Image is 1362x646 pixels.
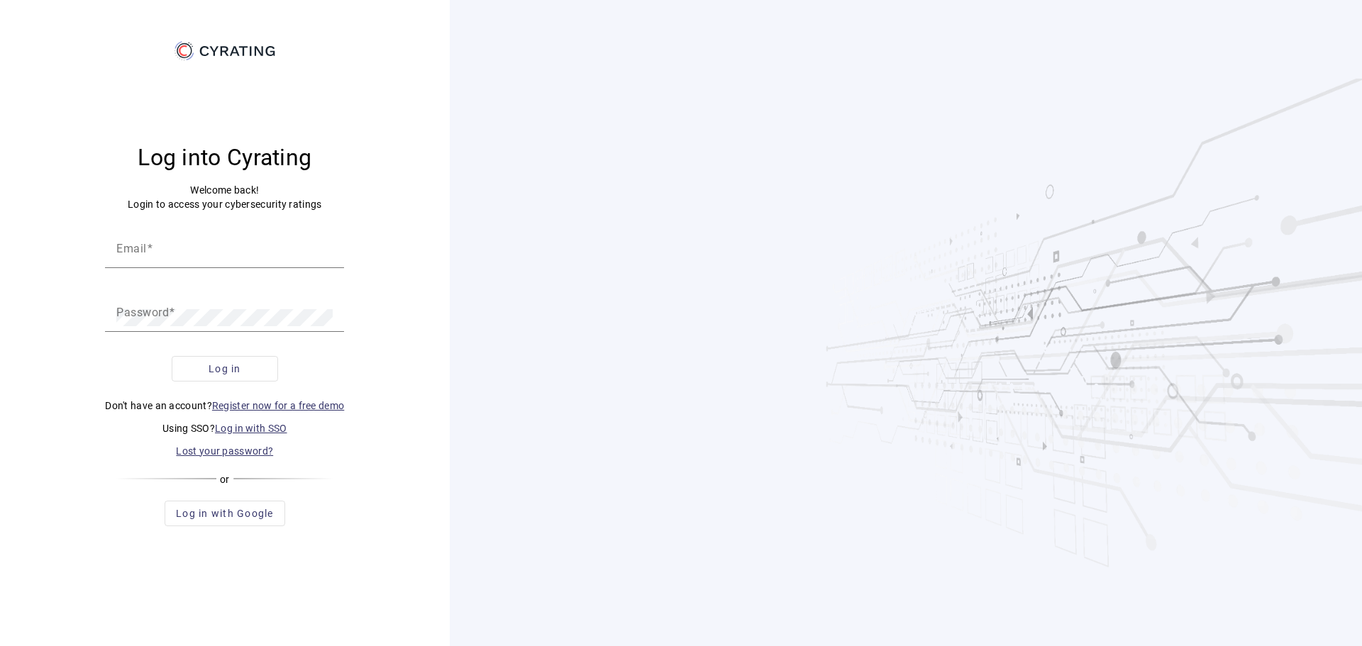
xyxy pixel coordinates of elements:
span: Log in [209,362,241,376]
p: Using SSO? [105,421,344,435]
div: or [116,472,333,486]
a: Log in with SSO [215,423,287,434]
button: Log in with Google [165,501,285,526]
mat-label: Email [116,241,147,255]
p: Welcome back! Login to access your cybersecurity ratings [105,183,344,211]
span: Log in with Google [176,506,274,520]
a: Lost your password? [176,445,273,457]
p: Don't have an account? [105,399,344,413]
a: Register now for a free demo [212,400,344,411]
mat-label: Password [116,305,169,318]
h3: Log into Cyrating [105,143,344,172]
button: Log in [172,356,278,382]
g: CYRATING [200,46,275,56]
